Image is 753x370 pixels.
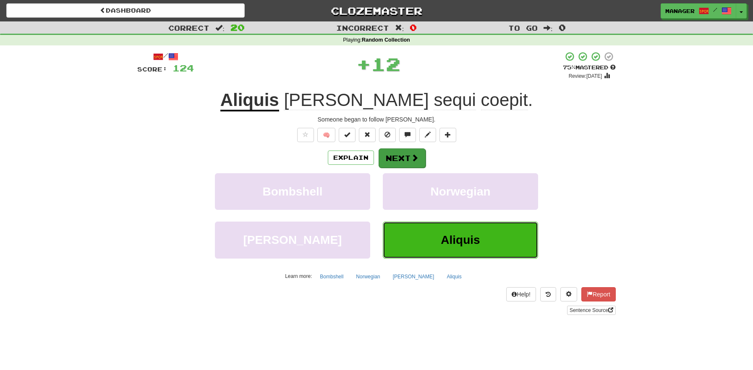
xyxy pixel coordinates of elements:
a: Clozemaster [257,3,496,18]
button: Bombshell [315,270,348,283]
span: 0 [559,22,566,32]
button: Report [581,287,616,301]
span: : [544,24,553,32]
strong: Random Collection [362,37,410,43]
button: Help! [506,287,536,301]
span: 20 [230,22,245,32]
button: Aliquis [383,222,538,258]
span: Norwegian [430,185,490,198]
u: Aliquis [220,90,279,111]
button: Round history (alt+y) [540,287,556,301]
span: : [215,24,225,32]
span: 12 [371,53,400,74]
div: Someone began to follow [PERSON_NAME]. [137,115,616,124]
span: manager [665,7,695,15]
span: + [356,51,371,77]
small: Review: [DATE] [569,73,602,79]
span: / [713,7,717,13]
button: Add to collection (alt+a) [439,128,456,142]
button: Edit sentence (alt+d) [419,128,436,142]
span: : [395,24,404,32]
span: 75 % [563,64,575,71]
span: [PERSON_NAME] [284,90,429,110]
button: [PERSON_NAME] [388,270,439,283]
a: Dashboard [6,3,245,18]
span: Score: [137,66,167,73]
button: Explain [328,151,374,165]
button: Ignore sentence (alt+i) [379,128,396,142]
button: [PERSON_NAME] [215,222,370,258]
span: sequi [434,90,476,110]
button: Reset to 0% Mastered (alt+r) [359,128,376,142]
div: / [137,51,194,62]
button: Favorite sentence (alt+f) [297,128,314,142]
button: Norwegian [351,270,384,283]
button: 🧠 [317,128,335,142]
button: Bombshell [215,173,370,210]
div: Mastered [563,64,616,71]
span: Bombshell [262,185,322,198]
button: Next [379,148,426,168]
span: Correct [168,24,209,32]
span: To go [508,24,538,32]
a: Sentence Source [567,306,616,315]
span: coepit [481,90,528,110]
span: 0 [410,22,417,32]
span: 124 [173,63,194,73]
span: [PERSON_NAME] [243,233,342,246]
span: Incorrect [336,24,389,32]
button: Norwegian [383,173,538,210]
span: Aliquis [441,233,480,246]
button: Set this sentence to 100% Mastered (alt+m) [339,128,356,142]
small: Learn more: [285,273,312,279]
button: Aliquis [442,270,466,283]
button: Discuss sentence (alt+u) [399,128,416,142]
span: . [279,90,533,110]
a: manager / [661,3,736,18]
